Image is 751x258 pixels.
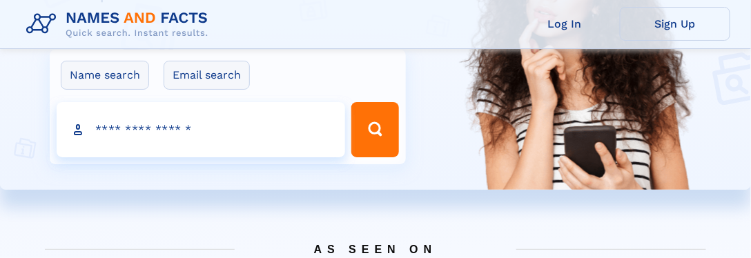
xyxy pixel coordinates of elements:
label: Email search [164,61,250,90]
input: search input [57,102,345,157]
img: Logo Names and Facts [21,6,220,43]
button: Search Button [351,102,399,157]
a: Log In [509,7,620,41]
a: Sign Up [620,7,730,41]
label: Name search [61,61,149,90]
